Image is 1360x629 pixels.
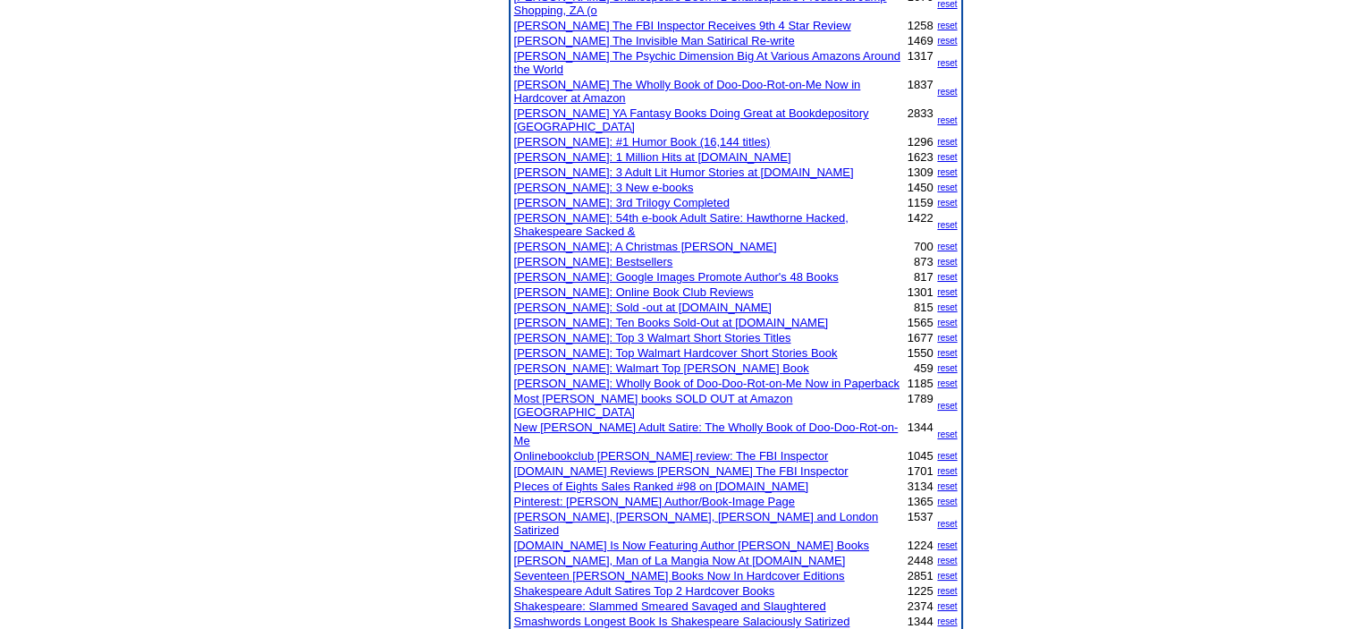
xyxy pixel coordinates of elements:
[937,115,957,125] a: reset
[937,571,957,581] a: reset
[908,480,933,493] font: 3134
[937,87,957,97] a: reset
[908,106,933,120] font: 2833
[908,181,933,194] font: 1450
[514,181,694,194] a: [PERSON_NAME]: 3 New e-books
[514,301,772,314] a: [PERSON_NAME]: Sold -out at [DOMAIN_NAME]
[937,451,957,461] a: reset
[937,36,957,46] a: reset
[514,270,839,284] a: [PERSON_NAME]: Google Images Promote Author's 48 Books
[514,150,791,164] a: [PERSON_NAME]: 1 Million Hits at [DOMAIN_NAME]
[908,316,933,329] font: 1565
[514,495,795,508] a: Pinterest: [PERSON_NAME] Author/Book-Image Page
[908,135,933,149] font: 1296
[937,242,957,251] a: reset
[514,377,900,390] a: [PERSON_NAME]: Wholly Book of Doo-Doo-Rot-on-Me Now in Paperback
[908,554,933,567] font: 2448
[937,152,957,162] a: reset
[514,316,829,329] a: [PERSON_NAME]: Ten Books Sold-Out at [DOMAIN_NAME]
[937,601,957,611] a: reset
[937,556,957,565] a: reset
[908,49,933,63] font: 1317
[908,392,933,405] font: 1789
[514,285,754,299] a: [PERSON_NAME]: Online Book Club Reviews
[514,480,809,493] a: PIeces of Eights Sales Ranked #98 on [DOMAIN_NAME]
[937,497,957,506] a: reset
[908,196,933,209] font: 1159
[908,34,933,47] font: 1469
[908,569,933,582] font: 2851
[914,240,933,253] font: 700
[908,211,933,225] font: 1422
[914,301,933,314] font: 815
[937,586,957,596] a: reset
[514,19,851,32] a: [PERSON_NAME] The FBI Inspector Receives 9th 4 Star Review
[908,464,933,478] font: 1701
[514,346,838,360] a: [PERSON_NAME]: Top Walmart Hardcover Short Stories Book
[914,255,933,268] font: 873
[514,361,809,375] a: [PERSON_NAME]: Walmart Top [PERSON_NAME] Book
[937,378,957,388] a: reset
[937,167,957,177] a: reset
[937,257,957,267] a: reset
[908,166,933,179] font: 1309
[514,392,793,419] a: Most [PERSON_NAME] books SOLD OUT at Amazon [GEOGRAPHIC_DATA]
[514,78,861,105] a: [PERSON_NAME] The Wholly Book of Doo-Doo-Rot-on-Me Now in Hardcover at Amazon
[514,34,795,47] a: [PERSON_NAME] The Invisible Man Satirical Re-write
[514,255,673,268] a: [PERSON_NAME]: Bestsellers
[514,539,869,552] a: [DOMAIN_NAME] Is Now Featuring Author [PERSON_NAME] Books
[937,302,957,312] a: reset
[908,584,933,598] font: 1225
[908,495,933,508] font: 1365
[514,615,850,628] a: Smashwords Longest Book Is Shakespeare Salaciously Satirized
[514,49,900,76] a: [PERSON_NAME] The Psychic Dimension Big At Various Amazons Around the World
[908,510,933,523] font: 1537
[908,346,933,360] font: 1550
[908,615,933,628] font: 1344
[514,331,791,344] a: [PERSON_NAME]: Top 3 Walmart Short Stories Titles
[937,466,957,476] a: reset
[514,599,826,613] a: Shakespeare: Slammed Smeared Savaged and Slaughtered
[514,166,854,179] a: [PERSON_NAME]: 3 Adult Lit Humor Stories at [DOMAIN_NAME]
[908,599,933,613] font: 2374
[514,569,845,582] a: Seventeen [PERSON_NAME] Books Now In Hardcover Editions
[914,361,933,375] font: 459
[937,519,957,529] a: reset
[514,196,730,209] a: [PERSON_NAME]: 3rd Trilogy Completed
[514,464,849,478] a: [DOMAIN_NAME] Reviews [PERSON_NAME] The FBI Inspector
[908,285,933,299] font: 1301
[937,58,957,68] a: reset
[937,220,957,230] a: reset
[908,78,933,91] font: 1837
[514,211,849,238] a: [PERSON_NAME]: 54th e-book Adult Satire: Hawthorne Hacked, Shakespeare Sacked &
[908,449,933,463] font: 1045
[937,616,957,626] a: reset
[514,584,775,598] a: Shakespeare Adult Satires Top 2 Hardcover Books
[514,554,846,567] a: [PERSON_NAME], Man of La Mangia Now At [DOMAIN_NAME]
[937,540,957,550] a: reset
[514,421,899,447] a: New [PERSON_NAME] Adult Satire: The Wholly Book of Doo-Doo-Rot-on-Me
[937,481,957,491] a: reset
[908,150,933,164] font: 1623
[514,510,878,537] a: [PERSON_NAME], [PERSON_NAME], [PERSON_NAME] and London Satirized
[937,272,957,282] a: reset
[937,287,957,297] a: reset
[937,401,957,411] a: reset
[514,240,777,253] a: [PERSON_NAME]: A Christmas [PERSON_NAME]
[937,21,957,30] a: reset
[937,429,957,439] a: reset
[908,331,933,344] font: 1677
[908,539,933,552] font: 1224
[937,137,957,147] a: reset
[937,183,957,192] a: reset
[514,106,869,133] a: [PERSON_NAME] YA Fantasy Books Doing Great at Bookdepository [GEOGRAPHIC_DATA]
[937,318,957,327] a: reset
[514,449,829,463] a: Onlinebookclub [PERSON_NAME] review: The FBI Inspector
[908,377,933,390] font: 1185
[514,135,771,149] a: [PERSON_NAME]: #1 Humor Book (16,144 titles)
[908,19,933,32] font: 1258
[937,198,957,208] a: reset
[908,421,933,434] font: 1344
[937,333,957,343] a: reset
[914,270,933,284] font: 817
